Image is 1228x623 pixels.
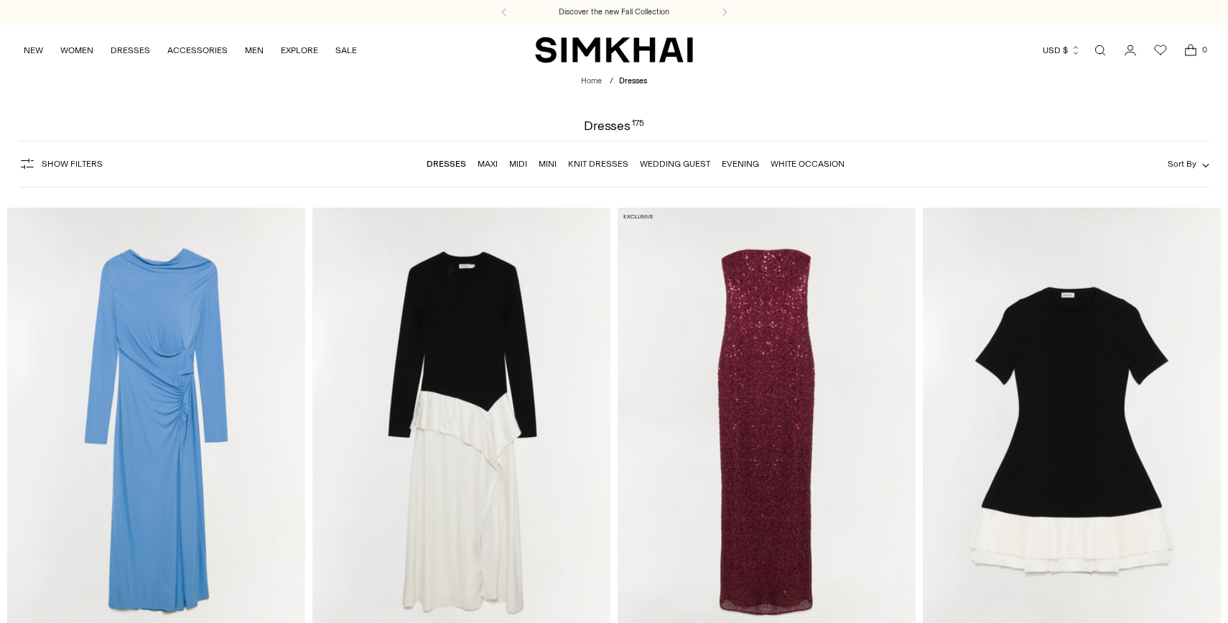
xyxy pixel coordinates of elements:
[167,34,228,66] a: ACCESSORIES
[581,76,602,86] a: Home
[632,119,644,132] div: 175
[427,159,466,169] a: Dresses
[24,34,43,66] a: NEW
[42,159,103,169] span: Show Filters
[535,36,693,64] a: SIMKHAI
[1198,43,1211,56] span: 0
[1146,36,1175,65] a: Wishlist
[771,159,845,169] a: White Occasion
[245,34,264,66] a: MEN
[640,159,710,169] a: Wedding Guest
[1043,34,1081,66] button: USD $
[1168,156,1209,172] button: Sort By
[584,119,644,132] h1: Dresses
[1168,159,1196,169] span: Sort By
[539,159,557,169] a: Mini
[581,75,647,88] nav: breadcrumbs
[1176,36,1205,65] a: Open cart modal
[568,159,628,169] a: Knit Dresses
[559,6,669,18] a: Discover the new Fall Collection
[335,34,357,66] a: SALE
[19,152,103,175] button: Show Filters
[111,34,150,66] a: DRESSES
[509,159,527,169] a: Midi
[619,76,647,86] span: Dresses
[1086,36,1115,65] a: Open search modal
[281,34,318,66] a: EXPLORE
[60,34,93,66] a: WOMEN
[1116,36,1145,65] a: Go to the account page
[478,159,498,169] a: Maxi
[722,159,759,169] a: Evening
[427,149,845,179] nav: Linked collections
[610,75,613,88] div: /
